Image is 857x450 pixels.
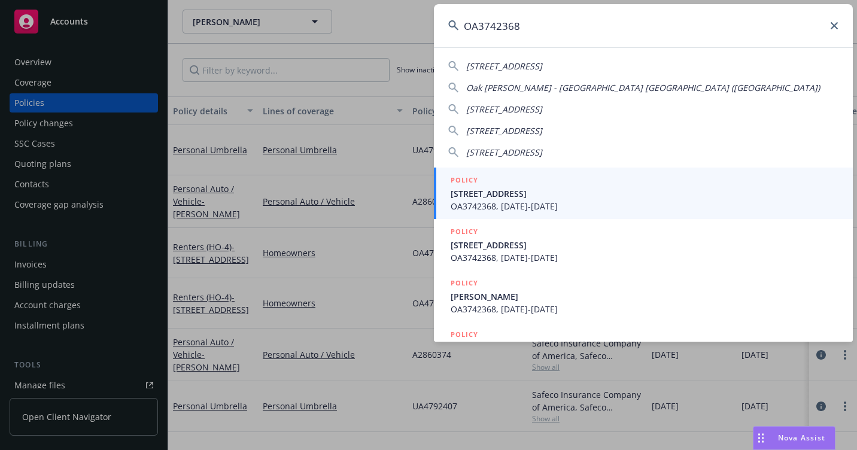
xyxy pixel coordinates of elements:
[451,187,838,200] span: [STREET_ADDRESS]
[753,427,768,449] div: Drag to move
[466,82,820,93] span: Oak [PERSON_NAME] - [GEOGRAPHIC_DATA] [GEOGRAPHIC_DATA] ([GEOGRAPHIC_DATA])
[466,60,542,72] span: [STREET_ADDRESS]
[451,239,838,251] span: [STREET_ADDRESS]
[434,270,853,322] a: POLICY[PERSON_NAME]OA3742368, [DATE]-[DATE]
[451,200,838,212] span: OA3742368, [DATE]-[DATE]
[451,277,478,289] h5: POLICY
[466,104,542,115] span: [STREET_ADDRESS]
[466,125,542,136] span: [STREET_ADDRESS]
[434,4,853,47] input: Search...
[451,226,478,238] h5: POLICY
[778,433,825,443] span: Nova Assist
[753,426,835,450] button: Nova Assist
[434,168,853,219] a: POLICY[STREET_ADDRESS]OA3742368, [DATE]-[DATE]
[451,303,838,315] span: OA3742368, [DATE]-[DATE]
[451,251,838,264] span: OA3742368, [DATE]-[DATE]
[466,147,542,158] span: [STREET_ADDRESS]
[451,290,838,303] span: [PERSON_NAME]
[434,219,853,270] a: POLICY[STREET_ADDRESS]OA3742368, [DATE]-[DATE]
[434,322,853,373] a: POLICY
[451,329,478,340] h5: POLICY
[451,174,478,186] h5: POLICY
